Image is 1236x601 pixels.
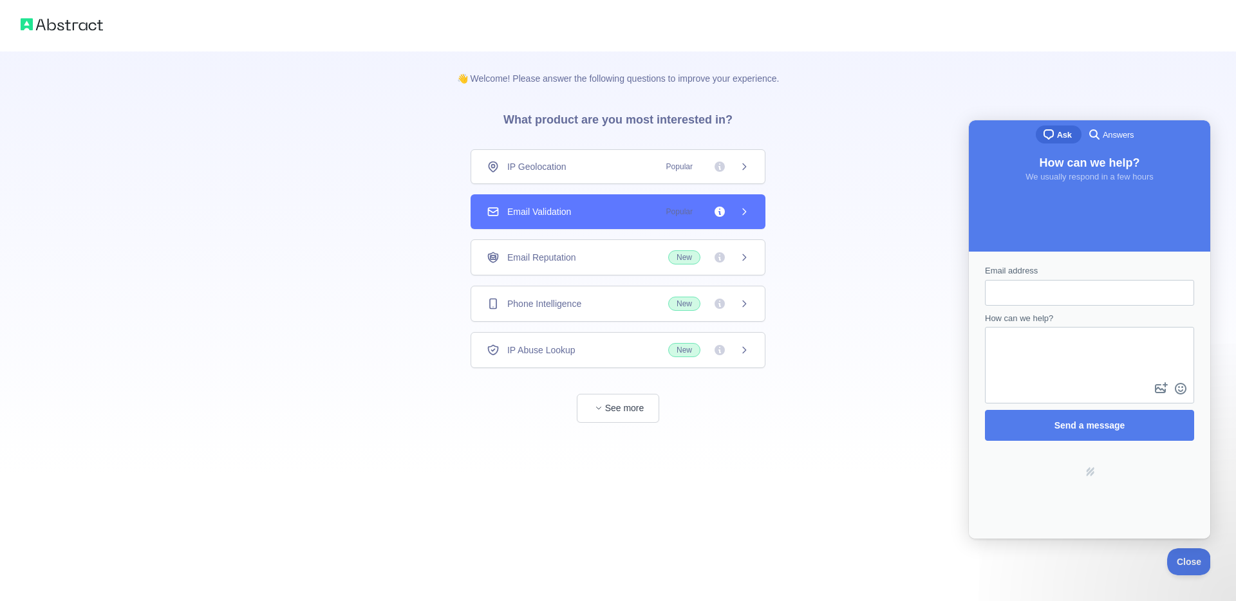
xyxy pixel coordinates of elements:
h3: What product are you most interested in? [483,85,753,149]
img: Abstract logo [21,15,103,33]
span: New [668,297,700,311]
span: Email Validation [507,205,571,218]
span: IP Abuse Lookup [507,344,576,356]
iframe: Help Scout Beacon - Close [1167,548,1210,575]
span: New [668,250,700,264]
iframe: Help Scout Beacon - Live Chat, Contact Form, and Knowledge Base [969,120,1210,539]
span: Phone Intelligence [507,297,581,310]
p: 👋 Welcome! Please answer the following questions to improve your experience. [436,51,800,85]
button: See more [577,394,659,423]
span: New [668,343,700,357]
span: Popular [659,160,700,173]
span: Email Reputation [507,251,576,264]
span: Popular [659,205,700,218]
span: IP Geolocation [507,160,566,173]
